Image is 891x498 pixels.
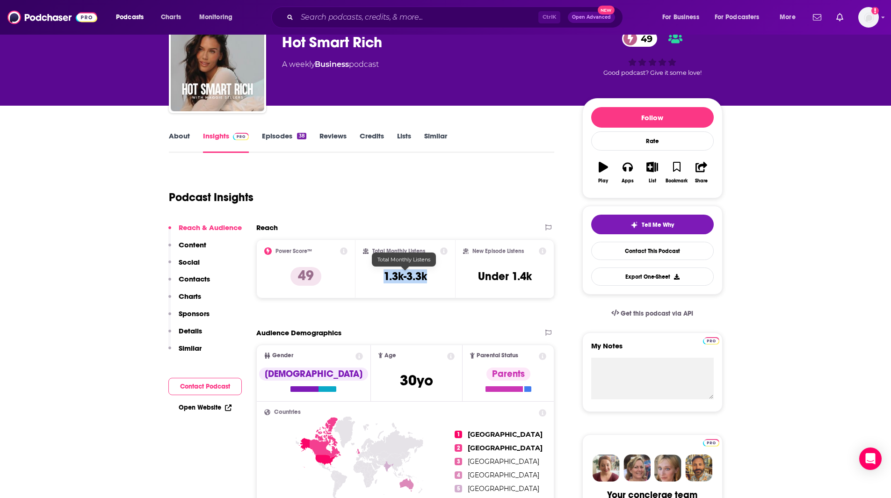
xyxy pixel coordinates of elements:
a: Show notifications dropdown [809,9,825,25]
span: Tell Me Why [642,221,674,229]
h2: Reach [256,223,278,232]
p: Social [179,258,200,267]
a: Contact This Podcast [591,242,714,260]
span: 30 yo [400,371,433,390]
button: Details [168,326,202,344]
span: Charts [161,11,181,24]
span: [GEOGRAPHIC_DATA] [468,444,543,452]
p: Details [179,326,202,335]
div: Share [695,178,708,184]
a: Pro website [703,438,719,447]
div: Bookmark [666,178,688,184]
img: tell me why sparkle [630,221,638,229]
span: 1 [455,431,462,438]
span: 4 [455,471,462,479]
h3: 1.3k-3.3k [384,269,427,283]
div: Apps [622,178,634,184]
button: Contact Podcast [168,378,242,395]
p: Charts [179,292,201,301]
span: Get this podcast via API [621,310,693,318]
button: open menu [709,10,773,25]
div: Parents [486,368,530,381]
span: [GEOGRAPHIC_DATA] [468,484,539,493]
h3: Under 1.4k [478,269,532,283]
img: Podchaser Pro [233,133,249,140]
span: For Podcasters [715,11,760,24]
span: 3 [455,458,462,465]
span: Parental Status [477,353,518,359]
a: 49 [622,30,657,47]
span: Gender [272,353,293,359]
div: 38 [297,133,306,139]
span: Total Monthly Listens [377,256,430,263]
span: Podcasts [116,11,144,24]
p: 49 [290,267,321,286]
img: Hot Smart Rich [171,18,264,111]
button: Content [168,240,206,258]
span: Logged in as mcastricone [858,7,879,28]
img: User Profile [858,7,879,28]
div: [DEMOGRAPHIC_DATA] [259,368,368,381]
svg: Add a profile image [871,7,879,14]
p: Content [179,240,206,249]
img: Sydney Profile [593,455,620,482]
a: Business [315,60,349,69]
button: open menu [193,10,245,25]
button: open menu [773,10,807,25]
a: Credits [360,131,384,153]
span: [GEOGRAPHIC_DATA] [468,471,539,479]
a: Get this podcast via API [604,302,701,325]
h2: Audience Demographics [256,328,341,337]
button: Charts [168,292,201,309]
button: Share [689,156,713,189]
span: [GEOGRAPHIC_DATA] [468,430,543,439]
span: 49 [631,30,657,47]
button: Contacts [168,274,210,292]
img: Podchaser Pro [703,439,719,447]
button: Follow [591,107,714,128]
a: Pro website [703,336,719,345]
span: 2 [455,444,462,452]
h1: Podcast Insights [169,190,254,204]
p: Sponsors [179,309,210,318]
button: open menu [656,10,711,25]
div: A weekly podcast [282,59,379,70]
span: Monitoring [199,11,232,24]
span: New [598,6,615,14]
p: Reach & Audience [179,223,242,232]
a: Similar [424,131,447,153]
h2: New Episode Listens [472,248,524,254]
label: My Notes [591,341,714,358]
button: Social [168,258,200,275]
button: Sponsors [168,309,210,326]
span: For Business [662,11,699,24]
button: tell me why sparkleTell Me Why [591,215,714,234]
div: List [649,178,656,184]
button: Reach & Audience [168,223,242,240]
a: Show notifications dropdown [833,9,847,25]
a: Episodes38 [262,131,306,153]
div: Open Intercom Messenger [859,447,882,470]
button: List [640,156,664,189]
a: About [169,131,190,153]
a: Charts [155,10,187,25]
p: Similar [179,344,202,353]
button: Open AdvancedNew [568,12,615,23]
img: Podchaser - Follow, Share and Rate Podcasts [7,8,97,26]
button: Similar [168,344,202,361]
span: Age [384,353,396,359]
h2: Total Monthly Listens [372,248,425,254]
button: Bookmark [665,156,689,189]
h2: Power Score™ [275,248,312,254]
div: Play [598,178,608,184]
button: Apps [616,156,640,189]
button: Play [591,156,616,189]
a: InsightsPodchaser Pro [203,131,249,153]
button: Show profile menu [858,7,879,28]
div: Search podcasts, credits, & more... [280,7,632,28]
a: Reviews [319,131,347,153]
p: Contacts [179,274,210,283]
button: open menu [109,10,156,25]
